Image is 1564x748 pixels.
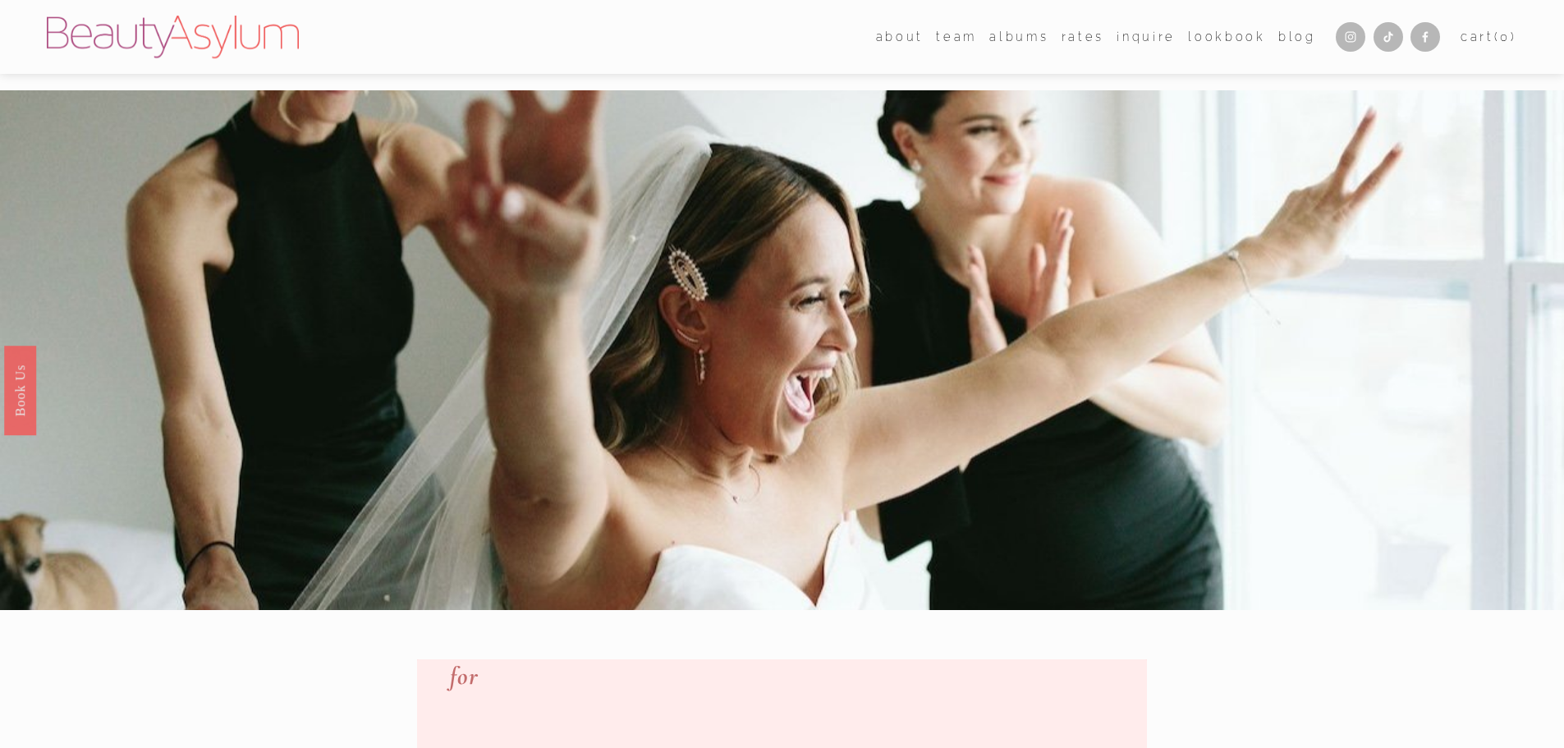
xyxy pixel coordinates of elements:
[1461,26,1517,48] a: 0 items in cart
[1410,22,1440,52] a: Facebook
[1336,22,1365,52] a: Instagram
[1500,30,1511,44] span: 0
[1062,25,1104,48] a: Rates
[936,26,977,48] span: team
[936,25,977,48] a: folder dropdown
[4,345,36,434] a: Book Us
[47,16,299,58] img: Beauty Asylum | Bridal Hair &amp; Makeup Charlotte &amp; Atlanta
[876,25,924,48] a: folder dropdown
[876,26,924,48] span: about
[1117,25,1176,48] a: Inquire
[1188,25,1265,48] a: Lookbook
[1278,25,1316,48] a: Blog
[989,25,1048,48] a: albums
[1374,22,1403,52] a: TikTok
[1494,30,1517,44] span: ( )
[450,661,479,691] em: for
